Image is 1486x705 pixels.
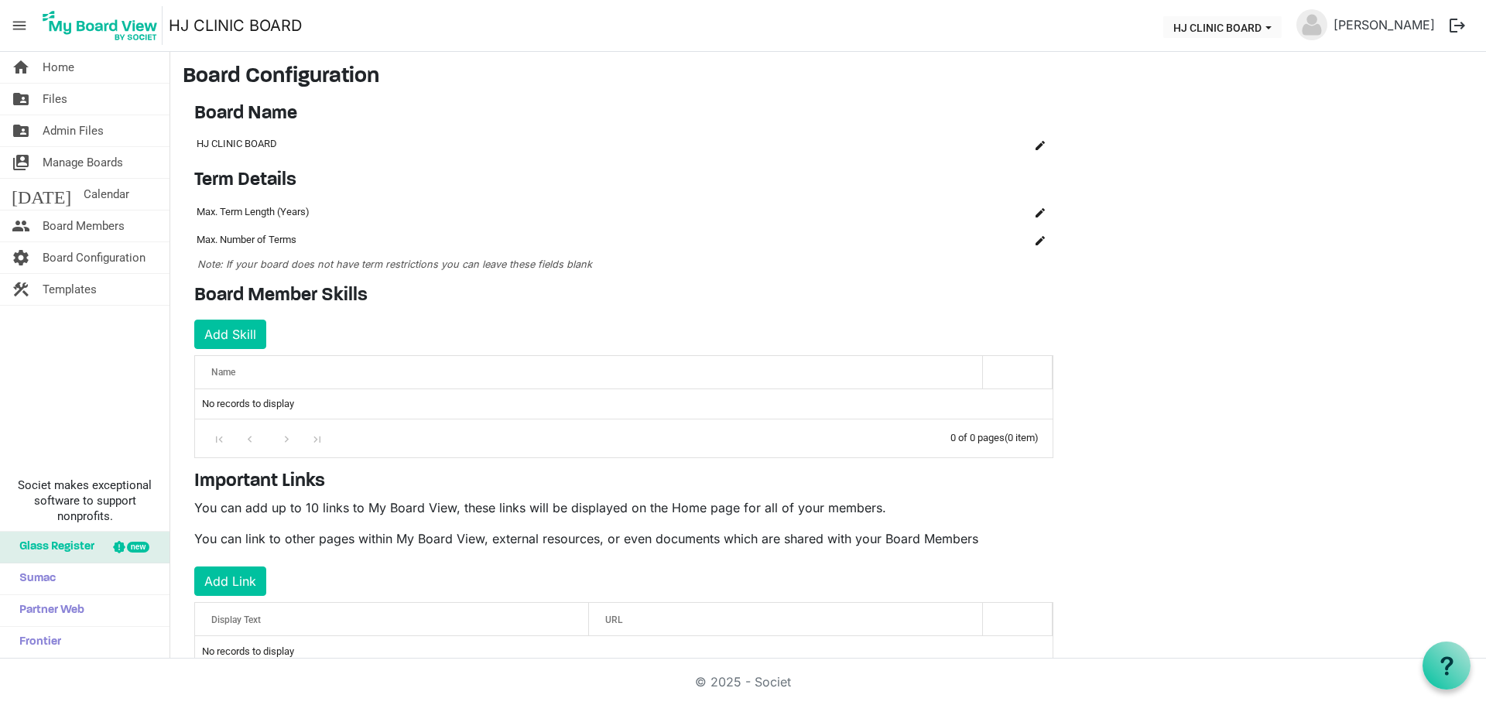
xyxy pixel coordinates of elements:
span: menu [5,11,34,40]
span: Home [43,52,74,83]
td: column header Name [922,198,984,226]
span: Board Members [43,210,125,241]
span: people [12,210,30,241]
div: Go to first page [209,427,230,449]
span: home [12,52,30,83]
a: HJ CLINIC BOARD [169,10,302,41]
button: Edit [1029,201,1051,223]
span: construction [12,274,30,305]
span: Note: If your board does not have term restrictions you can leave these fields blank [197,258,592,270]
button: Add Link [194,566,266,596]
span: Name [211,367,235,378]
button: HJ CLINIC BOARD dropdownbutton [1163,16,1282,38]
span: Sumac [12,563,56,594]
span: switch_account [12,147,30,178]
td: Max. Number of Terms column header Name [194,226,922,254]
span: Partner Web [12,595,84,626]
td: column header Name [922,226,984,254]
td: HJ CLINIC BOARD column header Name [194,131,999,157]
span: Admin Files [43,115,104,146]
span: folder_shared [12,115,30,146]
div: Go to next page [276,427,297,449]
td: No records to display [195,389,1053,419]
div: Go to previous page [239,427,260,449]
span: Templates [43,274,97,305]
a: [PERSON_NAME] [1327,9,1441,40]
span: (0 item) [1005,432,1039,443]
h4: Important Links [194,471,1053,493]
h4: Term Details [194,169,1053,192]
span: Display Text [211,614,261,625]
span: settings [12,242,30,273]
h3: Board Configuration [183,64,1474,91]
span: Files [43,84,67,115]
h4: Board Member Skills [194,285,1053,307]
div: 0 of 0 pages (0 item) [950,419,1053,453]
p: You can link to other pages within My Board View, external resources, or even documents which are... [194,529,1053,548]
button: Edit [1029,133,1051,155]
span: folder_shared [12,84,30,115]
span: 0 of 0 pages [950,432,1005,443]
span: Manage Boards [43,147,123,178]
td: Max. Term Length (Years) column header Name [194,198,922,226]
td: is Command column column header [984,226,1053,254]
p: You can add up to 10 links to My Board View, these links will be displayed on the Home page for a... [194,498,1053,517]
span: [DATE] [12,179,71,210]
span: Frontier [12,627,61,658]
h4: Board Name [194,103,1053,125]
span: Board Configuration [43,242,146,273]
span: Societ makes exceptional software to support nonprofits. [7,477,163,524]
td: is Command column column header [984,198,1053,226]
button: Edit [1029,229,1051,251]
a: My Board View Logo [38,6,169,45]
td: is Command column column header [999,131,1053,157]
button: Add Skill [194,320,266,349]
div: Go to last page [306,427,327,449]
img: My Board View Logo [38,6,163,45]
span: Calendar [84,179,129,210]
img: no-profile-picture.svg [1296,9,1327,40]
button: logout [1441,9,1474,42]
span: Glass Register [12,532,94,563]
span: URL [605,614,622,625]
div: new [127,542,149,553]
a: © 2025 - Societ [695,674,791,690]
td: No records to display [195,636,1053,666]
